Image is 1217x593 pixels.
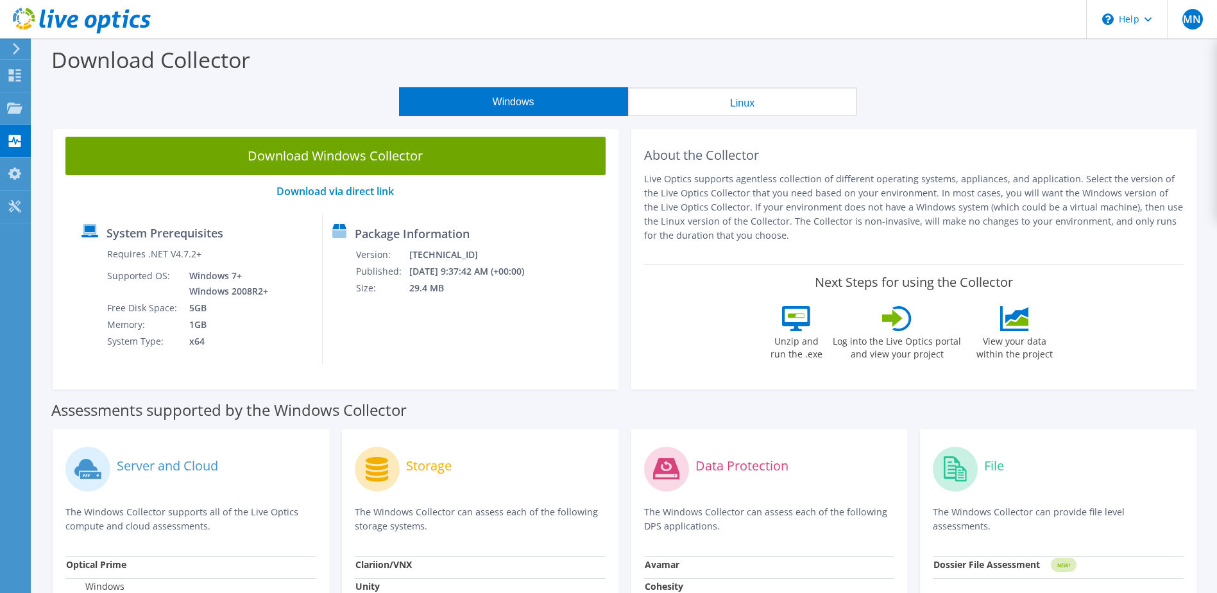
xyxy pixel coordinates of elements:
[644,172,1184,243] p: Live Optics supports agentless collection of different operating systems, appliances, and applica...
[180,316,271,333] td: 1GB
[1182,9,1203,30] span: MN
[409,263,541,280] td: [DATE] 9:37:42 AM (+00:00)
[355,580,380,592] strong: Unity
[645,558,679,571] strong: Avamar
[355,246,409,263] td: Version:
[180,333,271,350] td: x64
[106,268,180,300] td: Supported OS:
[277,184,394,198] a: Download via direct link
[355,227,470,240] label: Package Information
[399,87,628,116] button: Windows
[65,137,606,175] a: Download Windows Collector
[51,404,407,417] label: Assessments supported by the Windows Collector
[644,505,895,533] p: The Windows Collector can assess each of the following DPS applications.
[66,558,126,571] strong: Optical Prime
[409,246,541,263] td: [TECHNICAL_ID]
[51,45,250,74] label: Download Collector
[644,148,1184,163] h2: About the Collector
[1102,13,1114,25] svg: \n
[107,248,201,261] label: Requires .NET V4.7.2+
[106,227,223,239] label: System Prerequisites
[117,460,218,472] label: Server and Cloud
[767,331,826,361] label: Unzip and run the .exe
[968,331,1060,361] label: View your data within the project
[65,505,316,533] p: The Windows Collector supports all of the Live Optics compute and cloud assessments.
[355,558,412,571] strong: Clariion/VNX
[409,280,541,296] td: 29.4 MB
[695,460,788,472] label: Data Protection
[106,316,180,333] td: Memory:
[355,280,409,296] td: Size:
[933,505,1184,533] p: The Windows Collector can provide file level assessments.
[180,268,271,300] td: Windows 7+ Windows 2008R2+
[106,333,180,350] td: System Type:
[933,558,1040,571] strong: Dossier File Assessment
[645,580,683,592] strong: Cohesity
[832,331,962,361] label: Log into the Live Optics portal and view your project
[815,275,1013,290] label: Next Steps for using the Collector
[355,263,409,280] td: Published:
[180,300,271,316] td: 5GB
[106,300,180,316] td: Free Disk Space:
[355,505,606,533] p: The Windows Collector can assess each of the following storage systems.
[406,460,452,472] label: Storage
[1057,562,1070,569] tspan: NEW!
[66,580,124,593] label: Windows
[628,87,857,116] button: Linux
[984,460,1004,472] label: File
